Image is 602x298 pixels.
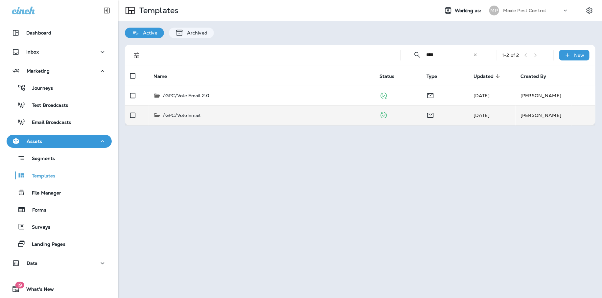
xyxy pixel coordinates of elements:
[163,92,210,99] p: /GPC/Vole Email 2.0
[584,5,595,16] button: Settings
[20,287,54,294] span: What's New
[163,112,201,119] p: /GPC/Vole Email
[26,85,53,92] p: Journeys
[25,173,55,179] p: Templates
[25,224,50,231] p: Surveys
[7,283,112,296] button: 19What's New
[7,169,112,182] button: Templates
[7,45,112,58] button: Inbox
[474,93,490,99] span: Deanna Durrant
[7,98,112,112] button: Text Broadcasts
[154,73,176,79] span: Name
[7,151,112,165] button: Segments
[27,139,42,144] p: Assets
[474,74,494,79] span: Updated
[521,73,555,79] span: Created By
[427,92,434,98] span: Email
[411,48,424,61] button: Collapse Search
[26,49,39,55] p: Inbox
[380,74,395,79] span: Status
[25,190,61,196] p: File Manager
[25,120,71,126] p: Email Broadcasts
[489,6,499,15] div: MP
[455,8,483,13] span: Working as:
[427,112,434,118] span: Email
[474,73,502,79] span: Updated
[7,26,112,39] button: Dashboard
[137,6,178,15] p: Templates
[27,68,50,74] p: Marketing
[502,53,519,58] div: 1 - 2 of 2
[15,282,24,288] span: 19
[7,186,112,199] button: File Manager
[25,241,65,248] p: Landing Pages
[380,112,388,118] span: Published
[7,81,112,95] button: Journeys
[26,30,51,35] p: Dashboard
[7,135,112,148] button: Assets
[503,8,546,13] p: Moxie Pest Control
[521,74,546,79] span: Created By
[27,261,38,266] p: Data
[516,86,595,105] td: [PERSON_NAME]
[184,30,207,35] p: Archived
[7,237,112,251] button: Landing Pages
[474,112,490,118] span: Deanna Durrant
[380,92,388,98] span: Published
[7,115,112,129] button: Email Broadcasts
[380,73,403,79] span: Status
[154,74,167,79] span: Name
[130,49,143,62] button: Filters
[427,73,446,79] span: Type
[7,64,112,78] button: Marketing
[7,203,112,217] button: Forms
[140,30,157,35] p: Active
[427,74,437,79] span: Type
[25,103,68,109] p: Text Broadcasts
[98,4,116,17] button: Collapse Sidebar
[516,105,595,125] td: [PERSON_NAME]
[7,257,112,270] button: Data
[26,207,46,214] p: Forms
[574,53,585,58] p: New
[25,156,55,162] p: Segments
[7,220,112,234] button: Surveys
